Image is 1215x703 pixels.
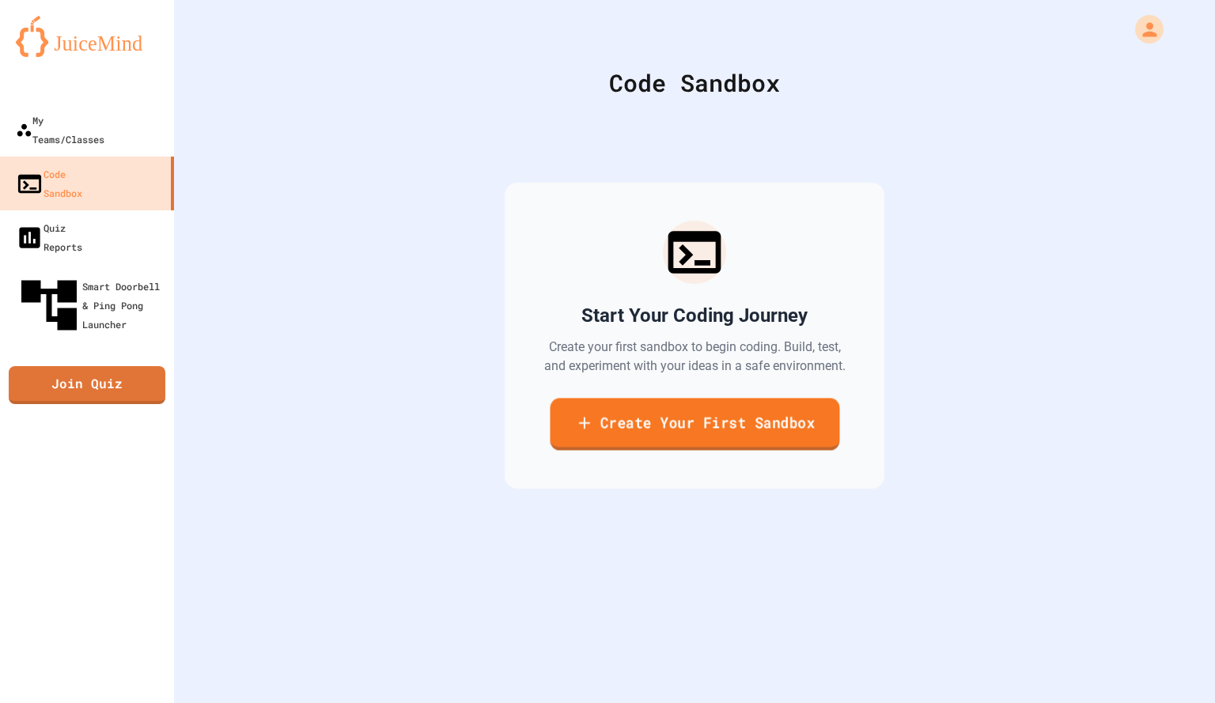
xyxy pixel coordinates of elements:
[581,303,808,328] h2: Start Your Coding Journey
[16,164,82,202] div: Code Sandbox
[16,272,168,338] div: Smart Doorbell & Ping Pong Launcher
[9,366,165,404] a: Join Quiz
[16,218,82,256] div: Quiz Reports
[550,398,839,450] a: Create Your First Sandbox
[16,16,158,57] img: logo-orange.svg
[16,111,104,149] div: My Teams/Classes
[1118,11,1168,47] div: My Account
[543,338,846,376] p: Create your first sandbox to begin coding. Build, test, and experiment with your ideas in a safe ...
[214,65,1175,100] div: Code Sandbox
